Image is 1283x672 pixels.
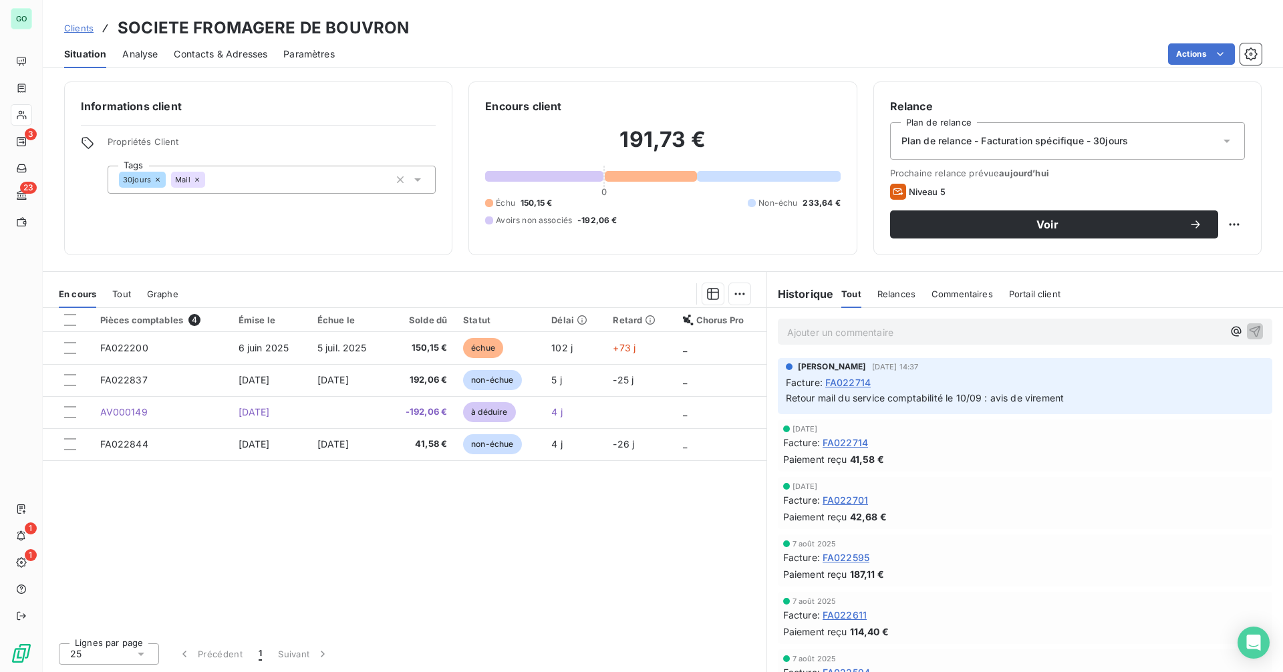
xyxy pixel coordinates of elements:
[999,168,1049,178] span: aujourd’hui
[239,406,270,417] span: [DATE]
[496,197,515,209] span: Échu
[59,289,96,299] span: En cours
[551,438,562,450] span: 4 j
[823,436,868,450] span: FA022714
[112,289,131,299] span: Tout
[259,647,262,661] span: 1
[932,289,993,299] span: Commentaires
[395,438,447,451] span: 41,58 €
[601,186,607,197] span: 0
[463,434,521,454] span: non-échue
[64,23,94,33] span: Clients
[317,374,349,385] span: [DATE]
[463,338,503,358] span: échue
[170,640,251,668] button: Précédent
[1009,289,1060,299] span: Portail client
[20,182,37,194] span: 23
[108,136,436,155] span: Propriétés Client
[147,289,178,299] span: Graphe
[783,436,820,450] span: Facture :
[872,363,919,371] span: [DATE] 14:37
[64,47,106,61] span: Situation
[283,47,335,61] span: Paramètres
[100,342,148,353] span: FA022200
[395,315,447,325] div: Solde dû
[825,375,871,389] span: FA022714
[758,197,797,209] span: Non-échu
[803,197,840,209] span: 233,64 €
[11,8,32,29] div: GO
[317,315,379,325] div: Échue le
[783,452,847,466] span: Paiement reçu
[122,47,158,61] span: Analyse
[793,425,818,433] span: [DATE]
[683,342,687,353] span: _
[239,315,301,325] div: Émise le
[783,493,820,507] span: Facture :
[890,168,1245,178] span: Prochaine relance prévue
[11,643,32,664] img: Logo LeanPay
[118,16,409,40] h3: SOCIETE FROMAGERE DE BOUVRON
[850,452,884,466] span: 41,58 €
[205,174,216,186] input: Ajouter une valeur
[850,510,887,524] span: 42,68 €
[463,402,515,422] span: à déduire
[823,493,868,507] span: FA022701
[793,540,837,548] span: 7 août 2025
[909,186,946,197] span: Niveau 5
[890,210,1218,238] button: Voir
[767,286,834,302] h6: Historique
[613,374,633,385] span: -25 j
[100,438,148,450] span: FA022844
[81,98,436,114] h6: Informations client
[123,176,151,184] span: 30jours
[786,375,823,389] span: Facture :
[551,342,573,353] span: 102 j
[551,374,561,385] span: 5 j
[395,341,447,355] span: 150,15 €
[175,176,190,184] span: Mail
[1238,627,1270,659] div: Open Intercom Messenger
[25,128,37,140] span: 3
[783,510,847,524] span: Paiement reçu
[496,214,572,226] span: Avoirs non associés
[100,406,148,417] span: AV000149
[841,289,861,299] span: Tout
[239,374,270,385] span: [DATE]
[783,625,847,639] span: Paiement reçu
[850,567,884,581] span: 187,11 €
[251,640,270,668] button: 1
[395,373,447,387] span: 192,06 €
[613,438,634,450] span: -26 j
[683,374,687,385] span: _
[64,21,94,35] a: Clients
[551,315,597,325] div: Délai
[823,550,869,564] span: FA022595
[850,625,889,639] span: 114,40 €
[901,134,1129,148] span: Plan de relance - Facturation spécifique - 30jours
[485,98,561,114] h6: Encours client
[317,342,367,353] span: 5 juil. 2025
[239,438,270,450] span: [DATE]
[798,361,867,373] span: [PERSON_NAME]
[613,342,635,353] span: +73 j
[683,406,687,417] span: _
[613,315,666,325] div: Retard
[786,392,1064,403] span: Retour mail du service comptabilité le 10/09 : avis de virement
[188,314,200,326] span: 4
[577,214,617,226] span: -192,06 €
[463,370,521,390] span: non-échue
[877,289,915,299] span: Relances
[793,655,837,663] span: 7 août 2025
[174,47,267,61] span: Contacts & Adresses
[793,597,837,605] span: 7 août 2025
[683,438,687,450] span: _
[521,197,552,209] span: 150,15 €
[463,315,535,325] div: Statut
[783,608,820,622] span: Facture :
[1168,43,1235,65] button: Actions
[485,126,840,166] h2: 191,73 €
[317,438,349,450] span: [DATE]
[395,405,447,419] span: -192,06 €
[793,482,818,490] span: [DATE]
